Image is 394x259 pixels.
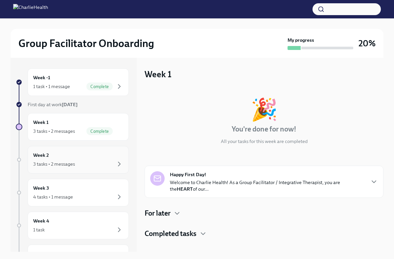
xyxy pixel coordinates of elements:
h4: Completed tasks [145,229,197,239]
strong: [DATE] [62,102,78,107]
div: 1 task • 1 message [33,83,70,90]
a: First day at work[DATE] [16,101,129,108]
h6: Week 1 [33,119,49,126]
div: 1 task [33,226,45,233]
a: Week 34 tasks • 1 message [16,179,129,206]
h4: For later [145,208,171,218]
span: Complete [86,84,113,89]
h6: Week 5 [33,250,49,257]
h3: Week 1 [145,68,172,80]
h4: You're done for now! [232,124,296,134]
h2: Group Facilitator Onboarding [18,37,154,50]
span: First day at work [28,102,78,107]
strong: Happy First Day! [170,171,206,178]
h6: Week 3 [33,184,49,192]
span: Complete [86,129,113,134]
strong: My progress [288,37,314,43]
img: CharlieHealth [13,4,48,14]
a: Week 13 tasks • 2 messagesComplete [16,113,129,141]
h3: 20% [359,37,376,49]
div: 3 tasks • 2 messages [33,128,75,134]
div: 🎉 [251,99,278,120]
div: For later [145,208,383,218]
h6: Week 2 [33,152,49,159]
p: Welcome to Charlie Health! As a Group Facilitator / Integrative Therapist, you are the of our... [170,179,365,192]
h6: Week -1 [33,74,50,81]
a: Week 41 task [16,212,129,239]
div: 4 tasks • 1 message [33,194,73,200]
div: 3 tasks • 2 messages [33,161,75,167]
div: Completed tasks [145,229,383,239]
p: All your tasks for this week are completed [221,138,308,145]
strong: HEART [177,186,193,192]
h6: Week 4 [33,217,49,224]
a: Week 23 tasks • 2 messages [16,146,129,174]
a: Week -11 task • 1 messageComplete [16,68,129,96]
